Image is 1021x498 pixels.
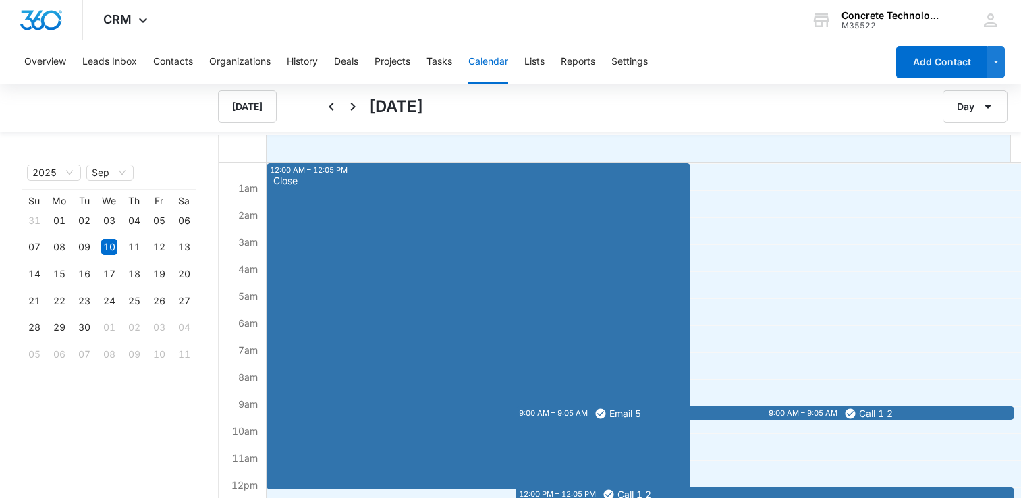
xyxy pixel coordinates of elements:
button: Projects [375,40,410,84]
button: Organizations [209,40,271,84]
span: Email 5 [609,409,641,418]
th: Mo [47,195,72,207]
td: 2025-09-17 [96,260,121,287]
div: 11 [126,239,142,255]
button: History [287,40,318,84]
td: 2025-10-05 [22,341,47,368]
div: 10 [101,239,117,255]
td: 2025-09-18 [121,260,146,287]
td: 2025-10-04 [171,314,196,341]
td: 2025-09-21 [22,287,47,314]
div: 13 [176,239,192,255]
button: Next [342,96,364,117]
div: account name [841,10,940,21]
div: 01 [51,213,67,229]
td: 2025-09-22 [47,287,72,314]
div: 26 [151,293,167,309]
th: We [96,195,121,207]
td: 2025-09-03 [96,207,121,234]
button: Leads Inbox [82,40,137,84]
div: 27 [176,293,192,309]
div: 12 [151,239,167,255]
div: account id [841,21,940,30]
span: 4am [235,263,261,275]
div: 18 [126,266,142,282]
div: 05 [151,213,167,229]
div: 04 [176,319,192,335]
span: Call 1 2 [859,409,893,418]
div: 21 [26,293,43,309]
div: 23 [76,293,92,309]
th: Sa [171,195,196,207]
td: 2025-09-06 [171,207,196,234]
td: 2025-09-15 [47,260,72,287]
button: Overview [24,40,66,84]
span: 8am [235,371,261,383]
div: 02 [76,213,92,229]
div: 29 [51,319,67,335]
td: 2025-10-11 [171,341,196,368]
td: 2025-09-02 [72,207,96,234]
td: 2025-10-07 [72,341,96,368]
span: 9am [235,398,261,410]
button: Calendar [468,40,508,84]
div: 10 [151,346,167,362]
span: 2am [235,209,261,221]
td: 2025-09-16 [72,260,96,287]
td: 2025-10-01 [96,314,121,341]
td: 2025-09-11 [121,234,146,261]
div: 9:00 AM – 9:05 AM: Call 1 2 [765,406,1014,420]
td: 2025-09-13 [171,234,196,261]
td: 2025-09-08 [47,234,72,261]
button: [DATE] [218,90,277,123]
div: 08 [51,239,67,255]
button: Lists [524,40,545,84]
div: 30 [76,319,92,335]
div: 05 [26,346,43,362]
div: 06 [176,213,192,229]
td: 2025-10-06 [47,341,72,368]
span: 6am [235,317,261,329]
div: 02 [126,319,142,335]
th: Tu [72,195,96,207]
td: 2025-09-23 [72,287,96,314]
span: Sep [92,165,128,180]
span: CRM [103,12,132,26]
div: 09 [76,239,92,255]
div: 06 [51,346,67,362]
span: 12pm [228,479,261,491]
div: 24 [101,293,117,309]
td: 2025-09-05 [146,207,171,234]
th: Fr [146,195,171,207]
div: 14 [26,266,43,282]
span: 7am [235,344,261,356]
td: 2025-09-01 [47,207,72,234]
button: Deals [334,40,358,84]
div: 9:00 AM – 9:05 AM [769,408,841,419]
span: Close [273,176,298,186]
button: Tasks [426,40,452,84]
div: 15 [51,266,67,282]
span: 3am [235,236,261,248]
div: 22 [51,293,67,309]
div: 16 [76,266,92,282]
div: 09 [126,346,142,362]
td: 2025-10-03 [146,314,171,341]
button: Back [321,96,342,117]
span: 11am [229,452,261,464]
td: 2025-09-28 [22,314,47,341]
td: 2025-09-10 [96,234,121,261]
div: 12:00 AM – 12:05 PM [270,165,351,176]
button: Reports [561,40,595,84]
span: 10am [229,425,261,437]
button: Day [943,90,1008,123]
div: 20 [176,266,192,282]
th: Su [22,195,47,207]
td: 2025-09-20 [171,260,196,287]
button: Settings [611,40,648,84]
td: 2025-10-02 [121,314,146,341]
td: 2025-09-29 [47,314,72,341]
td: 2025-10-09 [121,341,146,368]
th: Th [121,195,146,207]
td: 2025-09-07 [22,234,47,261]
